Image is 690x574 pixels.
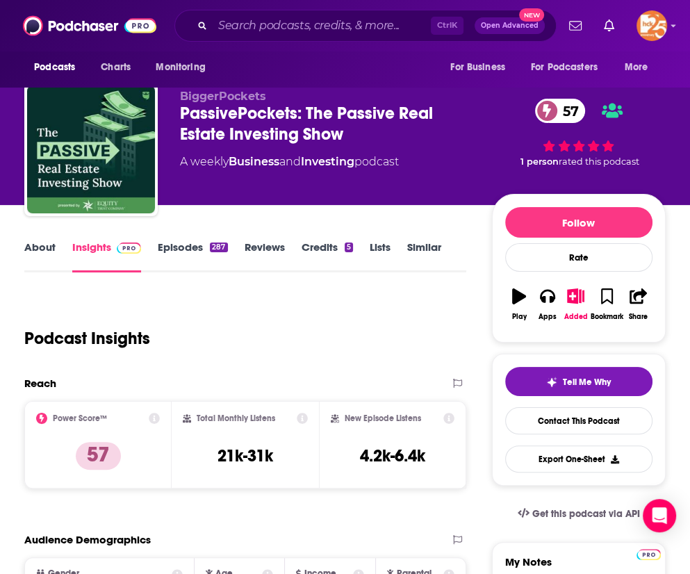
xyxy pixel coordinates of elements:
[210,243,227,252] div: 287
[174,10,557,42] div: Search podcasts, credits, & more...
[180,90,266,103] span: BiggerPockets
[532,508,640,520] span: Get this podcast via API
[564,14,587,38] a: Show notifications dropdown
[34,58,75,77] span: Podcasts
[475,17,545,34] button: Open AdvancedNew
[561,279,590,329] button: Added
[441,54,523,81] button: open menu
[180,154,399,170] div: A weekly podcast
[625,58,648,77] span: More
[559,156,639,167] span: rated this podcast
[156,58,205,77] span: Monitoring
[345,413,421,423] h2: New Episode Listens
[512,313,527,321] div: Play
[345,243,353,252] div: 5
[24,328,150,349] h1: Podcast Insights
[546,377,557,388] img: tell me why sparkle
[92,54,139,81] a: Charts
[624,279,652,329] button: Share
[76,442,121,470] p: 57
[245,240,285,272] a: Reviews
[146,54,223,81] button: open menu
[431,17,463,35] span: Ctrl K
[591,313,623,321] div: Bookmark
[643,499,676,532] div: Open Intercom Messenger
[505,367,652,396] button: tell me why sparkleTell Me Why
[302,240,353,272] a: Credits5
[636,549,661,560] img: Podchaser Pro
[197,413,275,423] h2: Total Monthly Listens
[534,279,562,329] button: Apps
[615,54,666,81] button: open menu
[505,243,652,272] div: Rate
[522,54,618,81] button: open menu
[24,533,151,546] h2: Audience Demographics
[505,445,652,473] button: Export One-Sheet
[213,15,431,37] input: Search podcasts, credits, & more...
[101,58,131,77] span: Charts
[158,240,227,272] a: Episodes287
[23,13,156,39] img: Podchaser - Follow, Share and Rate Podcasts
[72,240,141,272] a: InsightsPodchaser Pro
[507,497,651,531] a: Get this podcast via API
[598,14,620,38] a: Show notifications dropdown
[117,243,141,254] img: Podchaser Pro
[636,10,667,41] button: Show profile menu
[520,156,559,167] span: 1 person
[301,155,354,168] a: Investing
[505,207,652,238] button: Follow
[563,377,611,388] span: Tell Me Why
[360,445,425,466] h3: 4.2k-6.4k
[407,240,441,272] a: Similar
[535,99,586,123] a: 57
[24,54,93,81] button: open menu
[27,85,155,213] img: PassivePockets: The Passive Real Estate Investing Show
[531,58,598,77] span: For Podcasters
[505,279,534,329] button: Play
[564,313,588,321] div: Added
[217,445,273,466] h3: 21k-31k
[519,8,544,22] span: New
[229,155,279,168] a: Business
[492,90,666,176] div: 57 1 personrated this podcast
[481,22,539,29] span: Open Advanced
[636,10,667,41] img: User Profile
[590,279,624,329] button: Bookmark
[636,547,661,560] a: Pro website
[629,313,648,321] div: Share
[549,99,586,123] span: 57
[24,240,56,272] a: About
[505,407,652,434] a: Contact This Podcast
[370,240,391,272] a: Lists
[450,58,505,77] span: For Business
[279,155,301,168] span: and
[53,413,107,423] h2: Power Score™
[636,10,667,41] span: Logged in as kerrifulks
[539,313,557,321] div: Apps
[24,377,56,390] h2: Reach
